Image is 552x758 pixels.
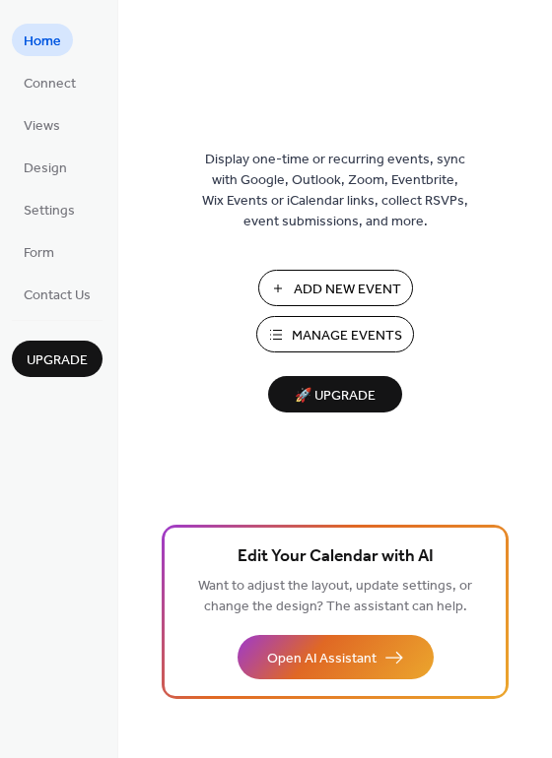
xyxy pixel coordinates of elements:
[12,151,79,183] a: Design
[238,543,434,571] span: Edit Your Calendar with AI
[12,66,88,98] a: Connect
[267,649,377,669] span: Open AI Assistant
[24,243,54,264] span: Form
[256,316,414,352] button: Manage Events
[198,573,472,620] span: Want to adjust the layout, update settings, or change the design? The assistant can help.
[24,74,76,95] span: Connect
[238,635,434,679] button: Open AI Assistant
[24,116,60,137] span: Views
[202,150,468,232] span: Display one-time or recurring events, sync with Google, Outlook, Zoom, Eventbrite, Wix Events or ...
[280,383,390,410] span: 🚀 Upgrade
[24,32,61,52] span: Home
[24,201,75,221] span: Settings
[268,376,402,412] button: 🚀 Upgrade
[12,193,87,225] a: Settings
[27,350,88,371] span: Upgrade
[24,158,67,179] span: Design
[12,235,66,268] a: Form
[292,326,402,347] span: Manage Events
[12,341,103,377] button: Upgrade
[12,108,72,141] a: Views
[258,270,413,306] button: Add New Event
[24,285,91,306] span: Contact Us
[294,280,401,300] span: Add New Event
[12,278,103,310] a: Contact Us
[12,24,73,56] a: Home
